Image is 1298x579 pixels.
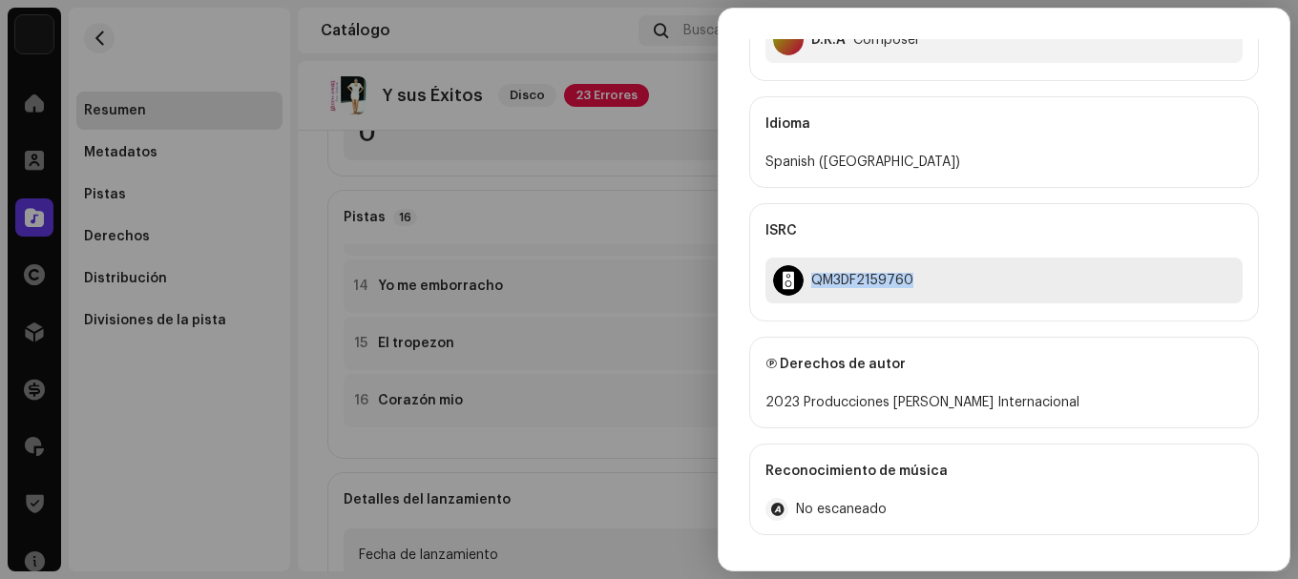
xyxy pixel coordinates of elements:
div: Reconocimiento de música [765,445,1243,498]
span: No escaneado [796,502,887,517]
div: Composer [853,32,920,48]
div: Ⓟ Derechos de autor [765,338,1243,391]
div: ISRC [765,204,1243,258]
div: D.R.A [811,32,846,48]
div: 2023 Producciones [PERSON_NAME] Internacional [765,391,1243,414]
div: Spanish ([GEOGRAPHIC_DATA]) [765,151,1243,174]
div: QM3DF2159760 [811,273,913,288]
div: Idioma [765,97,1243,151]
